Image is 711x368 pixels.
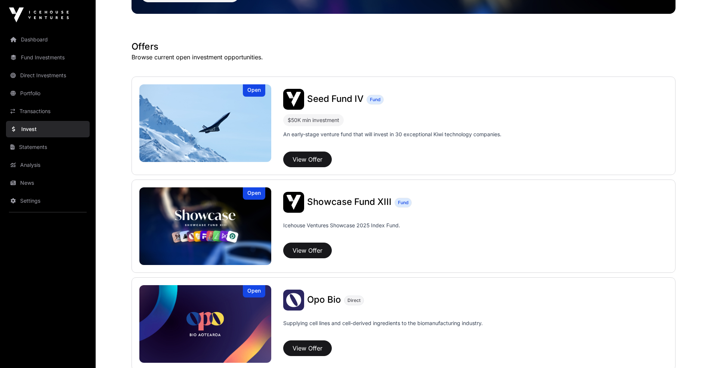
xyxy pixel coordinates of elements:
img: Showcase Fund XIII [139,187,272,265]
h1: Offers [132,41,676,53]
a: Opo Bio [307,295,341,305]
a: Seed Fund IV [307,94,364,104]
img: Showcase Fund XIII [283,192,304,213]
div: $50K min investment [283,114,344,126]
a: Showcase Fund XIII [307,197,392,207]
a: Seed Fund IVOpen [139,84,272,162]
span: Showcase Fund XIII [307,196,392,207]
button: View Offer [283,243,332,258]
a: Analysis [6,157,90,173]
img: Icehouse Ventures Logo [9,7,69,22]
img: Opo Bio [283,290,304,311]
span: Seed Fund IV [307,93,364,104]
a: Invest [6,121,90,137]
a: Dashboard [6,31,90,48]
a: Opo BioOpen [139,285,272,363]
div: $50K min investment [288,116,339,125]
p: Browse current open investment opportunities. [132,53,676,62]
p: Icehouse Ventures Showcase 2025 Index Fund. [283,222,400,229]
div: Open [243,285,265,297]
button: View Offer [283,152,332,167]
a: Statements [6,139,90,155]
button: View Offer [283,340,332,356]
div: Open [243,187,265,200]
a: Fund Investments [6,49,90,66]
span: Fund [398,200,408,206]
a: News [6,175,90,191]
a: Portfolio [6,85,90,102]
p: Supplying cell lines and cell-derived ingredients to the biomanufacturing industry. [283,319,483,327]
span: Direct [347,297,361,303]
img: Seed Fund IV [283,89,304,110]
iframe: Chat Widget [674,332,711,368]
a: Direct Investments [6,67,90,84]
a: Transactions [6,103,90,119]
img: Opo Bio [139,285,272,363]
div: Open [243,84,265,97]
p: An early-stage venture fund that will invest in 30 exceptional Kiwi technology companies. [283,131,501,138]
a: Showcase Fund XIIIOpen [139,187,272,265]
span: Opo Bio [307,294,341,305]
img: Seed Fund IV [139,84,272,162]
span: Fund [370,97,380,103]
a: Settings [6,193,90,209]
